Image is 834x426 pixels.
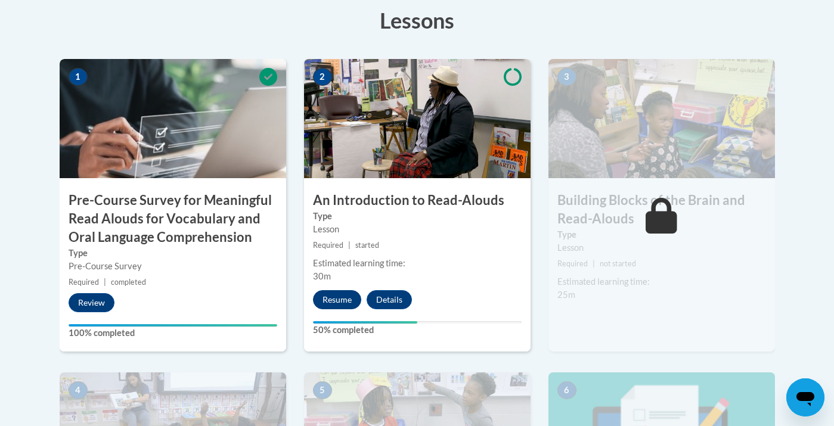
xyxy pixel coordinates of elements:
span: completed [111,278,146,287]
button: Review [69,293,114,312]
button: Details [367,290,412,309]
div: Pre-Course Survey [69,260,277,273]
label: Type [313,210,522,223]
label: 100% completed [69,327,277,340]
h3: Building Blocks of the Brain and Read-Alouds [548,191,775,228]
span: 1 [69,68,88,86]
img: Course Image [548,59,775,178]
span: started [355,241,379,250]
div: Lesson [557,241,766,254]
span: 3 [557,68,576,86]
span: Required [557,259,588,268]
span: 30m [313,271,331,281]
h3: Pre-Course Survey for Meaningful Read Alouds for Vocabulary and Oral Language Comprehension [60,191,286,246]
span: 4 [69,381,88,399]
div: Lesson [313,223,522,236]
label: Type [69,247,277,260]
span: | [593,259,595,268]
h3: Lessons [60,5,775,35]
div: Your progress [69,324,277,327]
span: | [104,278,106,287]
div: Your progress [313,321,417,324]
img: Course Image [60,59,286,178]
span: Required [313,241,343,250]
span: 5 [313,381,332,399]
span: Required [69,278,99,287]
label: 50% completed [313,324,522,337]
div: Estimated learning time: [557,275,766,288]
span: 2 [313,68,332,86]
h3: An Introduction to Read-Alouds [304,191,531,210]
span: 25m [557,290,575,300]
span: not started [600,259,636,268]
button: Resume [313,290,361,309]
img: Course Image [304,59,531,178]
span: | [348,241,351,250]
label: Type [557,228,766,241]
span: 6 [557,381,576,399]
div: Estimated learning time: [313,257,522,270]
iframe: Button to launch messaging window [786,378,824,416]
